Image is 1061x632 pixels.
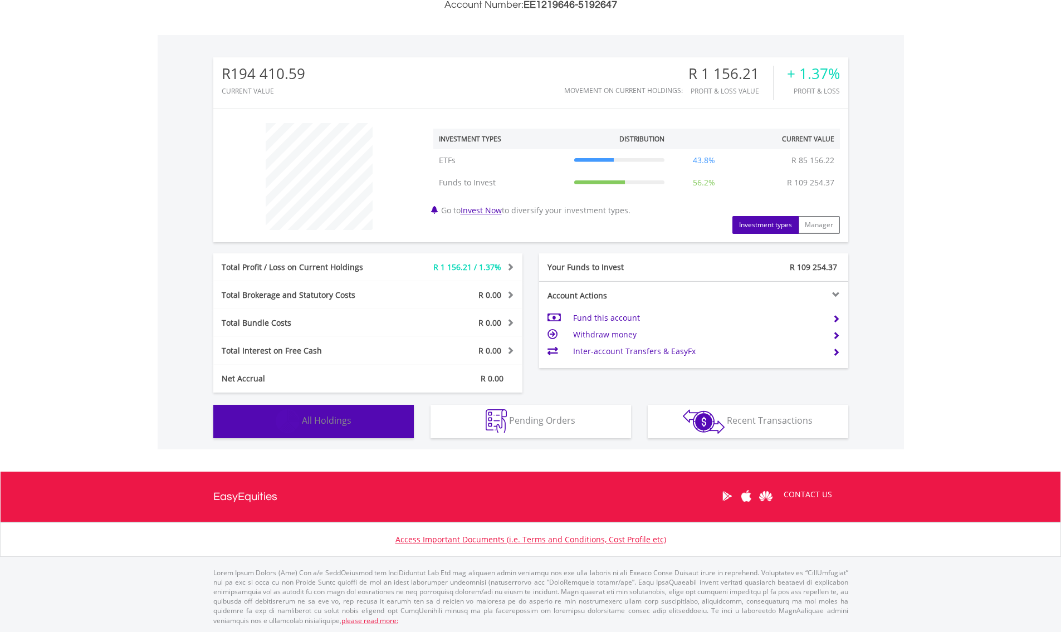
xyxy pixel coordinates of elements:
th: Current Value [738,129,840,149]
a: Access Important Documents (i.e. Terms and Conditions, Cost Profile etc) [395,534,666,545]
div: + 1.37% [787,66,840,82]
div: Total Profit / Loss on Current Holdings [213,262,394,273]
span: Pending Orders [509,414,575,427]
div: Total Interest on Free Cash [213,345,394,356]
img: transactions-zar-wht.png [683,409,725,434]
div: Profit & Loss Value [688,87,773,95]
a: Apple [737,479,756,513]
div: Movement on Current Holdings: [564,87,683,94]
span: R 0.00 [478,345,501,356]
span: Recent Transactions [727,414,813,427]
span: R 1 156.21 / 1.37% [433,262,501,272]
td: R 85 156.22 [786,149,840,172]
img: pending_instructions-wht.png [486,409,507,433]
span: R 0.00 [478,290,501,300]
a: Invest Now [461,205,502,215]
td: Inter-account Transfers & EasyFx [573,343,823,360]
button: Investment types [732,216,799,234]
div: R 1 156.21 [688,66,773,82]
td: Funds to Invest [433,172,569,194]
div: Account Actions [539,290,694,301]
div: Go to to diversify your investment types. [425,117,848,234]
a: Google Play [717,479,737,513]
span: R 0.00 [478,317,501,328]
div: CURRENT VALUE [222,87,305,95]
p: Lorem Ipsum Dolors (Ame) Con a/e SeddOeiusmod tem InciDiduntut Lab Etd mag aliquaen admin veniamq... [213,568,848,625]
span: R 109 254.37 [790,262,837,272]
a: Huawei [756,479,776,513]
span: R 0.00 [481,373,503,384]
button: All Holdings [213,405,414,438]
button: Recent Transactions [648,405,848,438]
td: Fund this account [573,310,823,326]
div: Total Bundle Costs [213,317,394,329]
div: Your Funds to Invest [539,262,694,273]
td: R 109 254.37 [781,172,840,194]
div: Distribution [619,134,664,144]
div: Net Accrual [213,373,394,384]
div: Total Brokerage and Statutory Costs [213,290,394,301]
th: Investment Types [433,129,569,149]
a: CONTACT US [776,479,840,510]
td: 56.2% [670,172,738,194]
img: holdings-wht.png [276,409,300,433]
a: EasyEquities [213,472,277,522]
a: please read more: [341,616,398,625]
td: ETFs [433,149,569,172]
span: All Holdings [302,414,351,427]
div: Profit & Loss [787,87,840,95]
td: Withdraw money [573,326,823,343]
button: Manager [798,216,840,234]
div: R194 410.59 [222,66,305,82]
td: 43.8% [670,149,738,172]
button: Pending Orders [431,405,631,438]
